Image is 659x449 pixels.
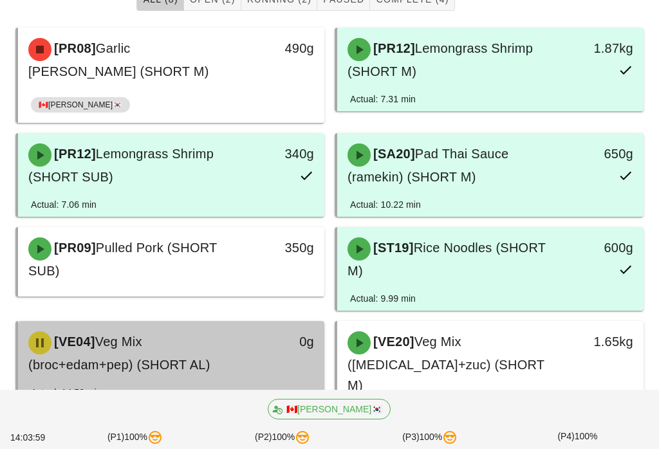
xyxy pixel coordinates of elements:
span: 🇨🇦[PERSON_NAME]🇰🇷 [276,399,382,419]
span: Pulled Pork (SHORT SUB) [28,241,217,278]
span: [PR12] [51,147,96,161]
div: 650g [573,143,633,164]
div: 0g [254,331,314,352]
div: Actual: 10.22 min [350,197,421,212]
div: Actual: 14.53 min [31,385,102,399]
div: (P2) 100% [209,427,357,448]
div: (P4) 100% [504,427,651,448]
div: (P1) 100% [61,427,209,448]
span: Pad Thai Sauce (ramekin) (SHORT M) [348,147,508,184]
span: Rice Noodles (SHORT M) [348,241,546,278]
div: 600g [573,237,633,258]
div: 340g [254,143,314,164]
span: [PR08] [51,41,96,55]
div: 1.65kg [573,331,633,352]
span: Garlic [PERSON_NAME] (SHORT M) [28,41,209,78]
span: Lemongrass Shrimp (SHORT SUB) [28,147,214,184]
div: 1.87kg [573,38,633,59]
div: (P3) 100% [357,427,504,448]
span: [ST19] [371,241,414,255]
div: Actual: 7.06 min [31,197,97,212]
span: [PR09] [51,241,96,255]
span: [PR12] [371,41,415,55]
span: [VE04] [51,334,95,349]
span: [SA20] [371,147,415,161]
div: Actual: 9.99 min [350,291,416,306]
div: Actual: 7.31 min [350,92,416,106]
span: Veg Mix (broc+edam+pep) (SHORT AL) [28,334,210,372]
div: 14:03:59 [8,428,61,447]
div: 490g [254,38,314,59]
span: [VE20] [371,334,414,349]
span: Lemongrass Shrimp (SHORT M) [348,41,533,78]
span: 🇨🇦[PERSON_NAME]🇰🇷 [39,97,122,113]
div: 350g [254,237,314,258]
span: Veg Mix ([MEDICAL_DATA]+zuc) (SHORT M) [348,334,544,392]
